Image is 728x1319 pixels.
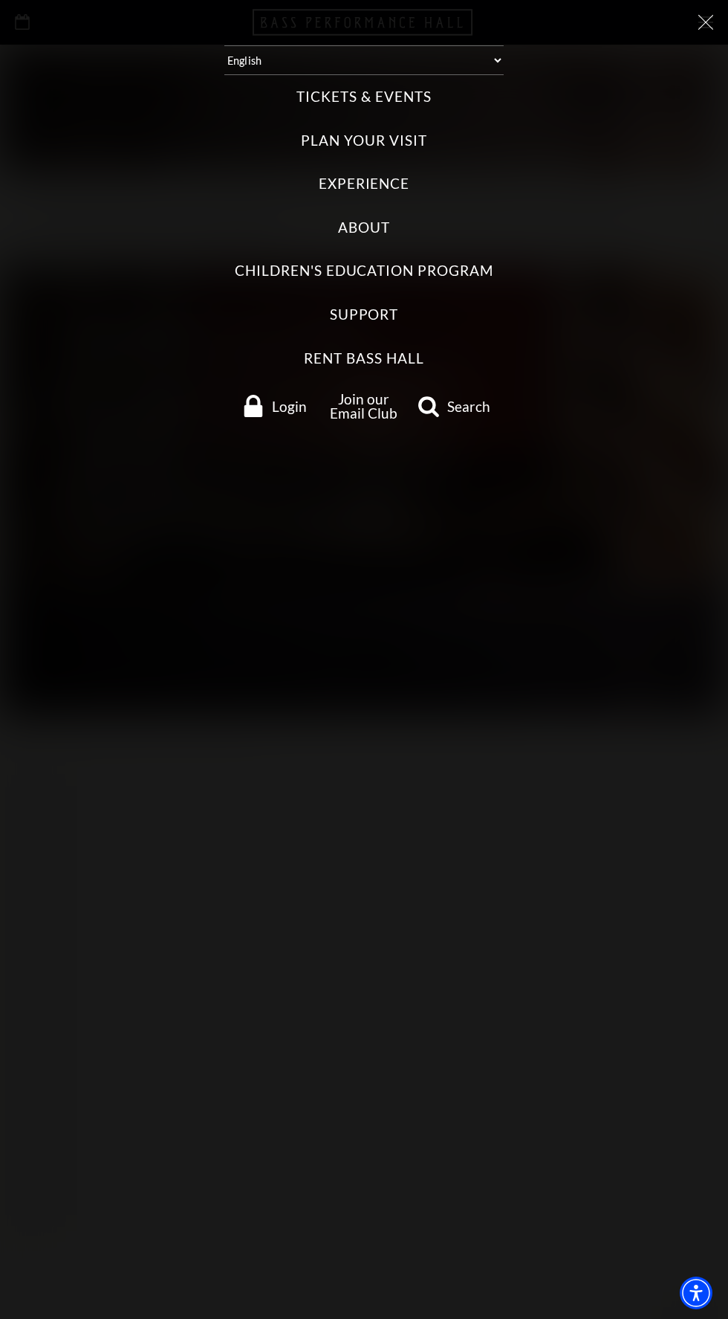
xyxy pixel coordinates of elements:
[224,45,504,75] select: Select:
[330,305,399,325] label: Support
[319,174,410,194] label: Experience
[330,390,397,422] a: Join our Email Club
[230,395,319,417] a: Login
[272,399,307,413] span: Login
[296,87,431,107] label: Tickets & Events
[409,395,498,417] a: search
[235,261,493,281] label: Children's Education Program
[338,218,390,238] label: About
[304,349,423,369] label: Rent Bass Hall
[680,1277,712,1309] div: Accessibility Menu
[447,399,490,413] span: Search
[301,131,426,151] label: Plan Your Visit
